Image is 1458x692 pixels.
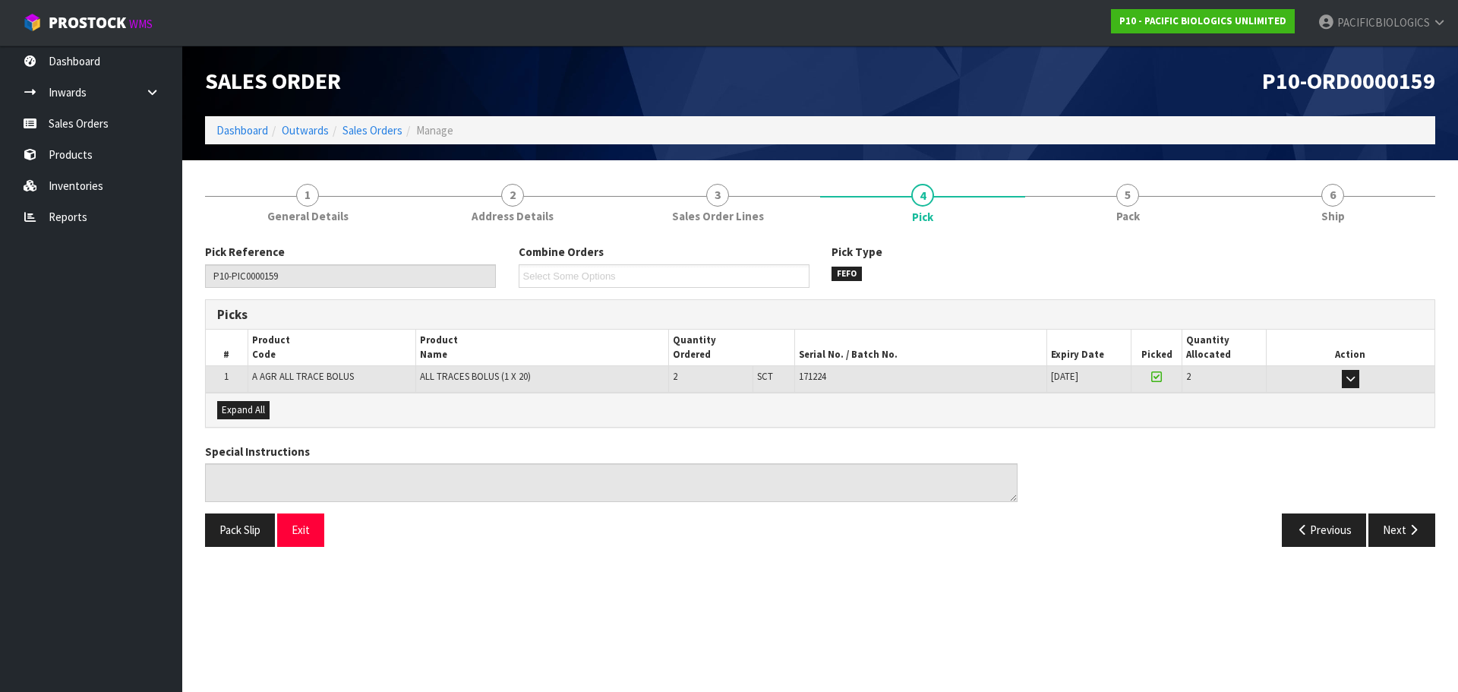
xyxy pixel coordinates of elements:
th: Expiry Date [1047,330,1131,365]
span: 2 [501,184,524,207]
th: Quantity Ordered [668,330,794,365]
th: Serial No. / Batch No. [794,330,1046,365]
span: 2 [1186,370,1191,383]
button: Pack Slip [205,513,275,546]
span: Pack [1116,208,1140,224]
span: 2 [673,370,677,383]
span: ALL TRACES BOLUS (1 X 20) [420,370,531,383]
span: P10-ORD0000159 [1262,66,1435,95]
a: Outwards [282,123,329,137]
th: Product Name [416,330,668,365]
label: Special Instructions [205,444,310,460]
span: 1 [224,370,229,383]
span: FEFO [832,267,862,282]
label: Pick Type [832,244,882,260]
button: Expand All [217,401,270,419]
th: # [206,330,248,365]
label: Pick Reference [205,244,285,260]
span: Sales Order [205,66,341,95]
h3: Picks [217,308,809,322]
span: 5 [1116,184,1139,207]
th: Product Code [248,330,416,365]
strong: P10 - PACIFIC BIOLOGICS UNLIMITED [1119,14,1286,27]
button: Next [1368,513,1435,546]
button: Previous [1282,513,1367,546]
span: 1 [296,184,319,207]
small: WMS [129,17,153,31]
span: A AGR ALL TRACE BOLUS [252,370,354,383]
span: General Details [267,208,349,224]
img: cube-alt.png [23,13,42,32]
span: [DATE] [1051,370,1078,383]
span: 3 [706,184,729,207]
span: 171224 [799,370,826,383]
a: Sales Orders [342,123,402,137]
span: Expand All [222,403,265,416]
a: Dashboard [216,123,268,137]
span: Pick [205,232,1435,558]
span: PACIFICBIOLOGICS [1337,15,1430,30]
span: 4 [911,184,934,207]
span: Pick [912,209,933,225]
span: Ship [1321,208,1345,224]
span: Picked [1141,348,1172,361]
th: Action [1266,330,1434,365]
span: ProStock [49,13,126,33]
span: Address Details [472,208,554,224]
th: Quantity Allocated [1182,330,1267,365]
span: Sales Order Lines [672,208,764,224]
button: Exit [277,513,324,546]
span: SCT [757,370,773,383]
span: 6 [1321,184,1344,207]
label: Combine Orders [519,244,604,260]
span: Manage [416,123,453,137]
